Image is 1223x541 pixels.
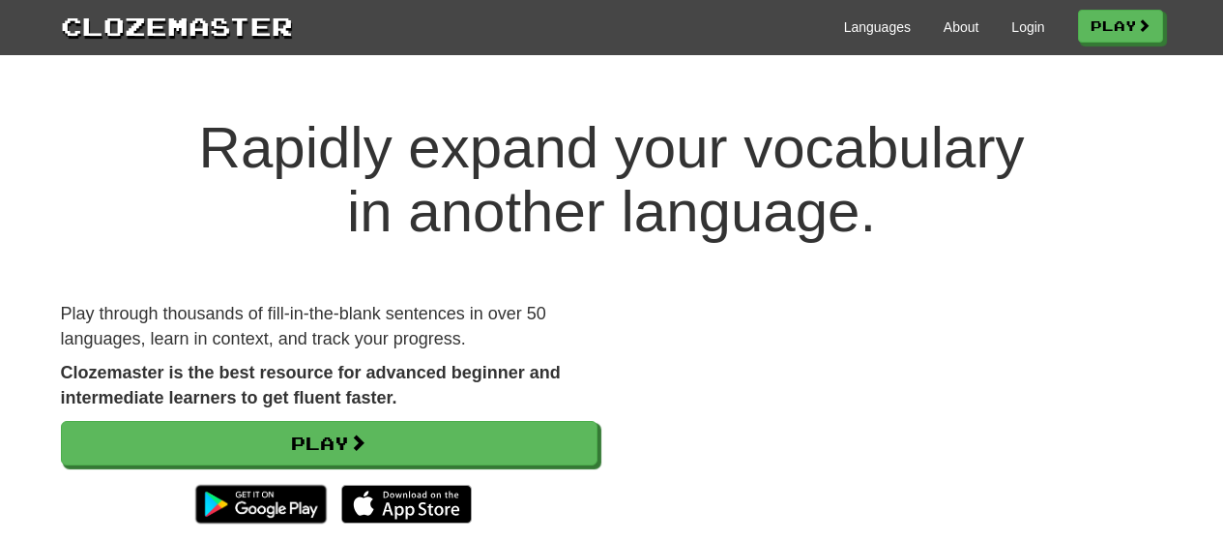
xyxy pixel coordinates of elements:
a: Play [61,421,597,466]
a: Clozemaster [61,8,293,44]
img: Get it on Google Play [186,475,335,533]
a: Play [1078,10,1163,43]
img: Download_on_the_App_Store_Badge_US-UK_135x40-25178aeef6eb6b83b96f5f2d004eda3bffbb37122de64afbaef7... [341,485,472,524]
a: Languages [844,17,911,37]
a: Login [1011,17,1044,37]
a: About [944,17,979,37]
p: Play through thousands of fill-in-the-blank sentences in over 50 languages, learn in context, and... [61,302,597,351]
strong: Clozemaster is the best resource for advanced beginner and intermediate learners to get fluent fa... [61,363,561,407]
